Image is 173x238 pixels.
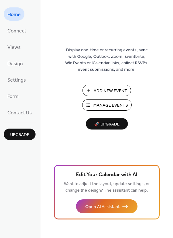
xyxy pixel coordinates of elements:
[10,132,29,138] span: Upgrade
[4,89,22,103] a: Form
[7,75,26,85] span: Settings
[4,106,36,119] a: Contact Us
[4,57,27,70] a: Design
[4,24,30,37] a: Connect
[93,102,128,109] span: Manage Events
[94,88,127,94] span: Add New Event
[7,92,19,101] span: Form
[65,47,149,73] span: Display one-time or recurring events, sync with Google, Outlook, Zoom, Eventbrite, Wix Events or ...
[7,10,21,19] span: Home
[4,73,30,86] a: Settings
[64,180,150,195] span: Want to adjust the layout, update settings, or change the design? The assistant can help.
[4,129,36,140] button: Upgrade
[90,120,124,129] span: 🚀 Upgrade
[82,99,132,111] button: Manage Events
[7,43,21,52] span: Views
[4,40,24,53] a: Views
[7,59,23,69] span: Design
[82,85,131,96] button: Add New Event
[7,26,26,36] span: Connect
[76,199,137,213] button: Open AI Assistant
[7,108,32,118] span: Contact Us
[76,171,137,179] span: Edit Your Calendar with AI
[85,204,120,210] span: Open AI Assistant
[86,118,128,130] button: 🚀 Upgrade
[4,7,24,21] a: Home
